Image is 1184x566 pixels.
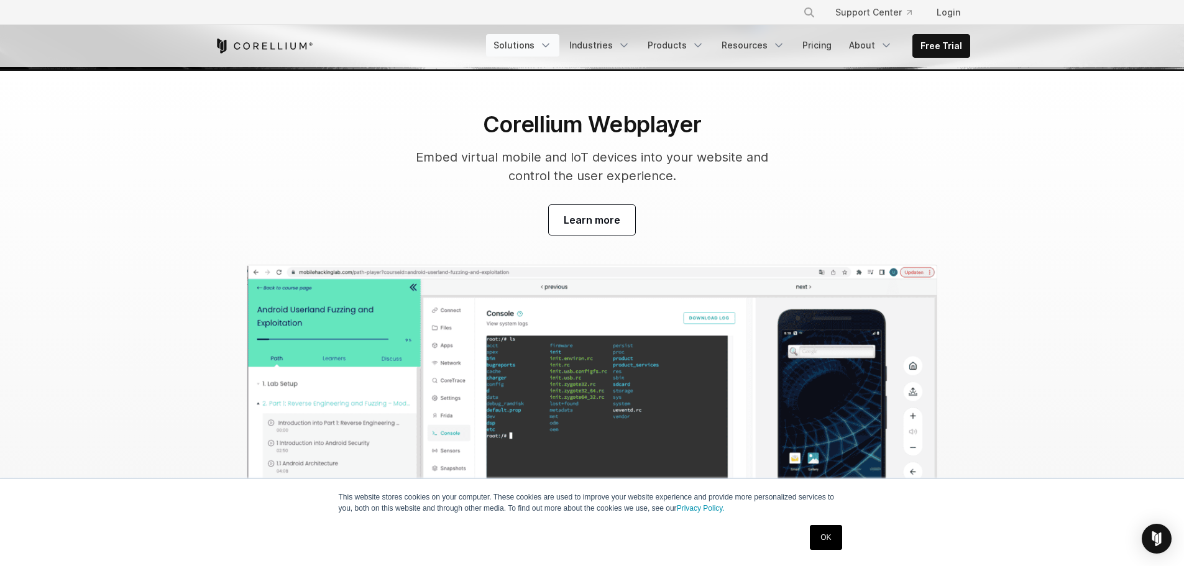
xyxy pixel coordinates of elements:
a: Industries [562,34,638,57]
div: Navigation Menu [486,34,970,58]
a: Privacy Policy. [677,504,725,513]
a: Login [927,1,970,24]
a: Visit our blog [549,205,635,235]
p: This website stores cookies on your computer. These cookies are used to improve your website expe... [339,491,846,514]
a: Pricing [795,34,839,57]
p: Embed virtual mobile and IoT devices into your website and control the user experience. [410,148,775,185]
button: Search [798,1,820,24]
div: Navigation Menu [788,1,970,24]
h2: Corellium Webplayer [410,111,775,138]
span: Learn more [564,212,620,227]
a: Free Trial [913,35,970,57]
a: Resources [714,34,792,57]
a: About [842,34,900,57]
a: OK [810,525,842,550]
div: Open Intercom Messenger [1142,524,1172,554]
a: Corellium Home [214,39,313,53]
a: Support Center [825,1,922,24]
a: Solutions [486,34,559,57]
a: Products [640,34,712,57]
